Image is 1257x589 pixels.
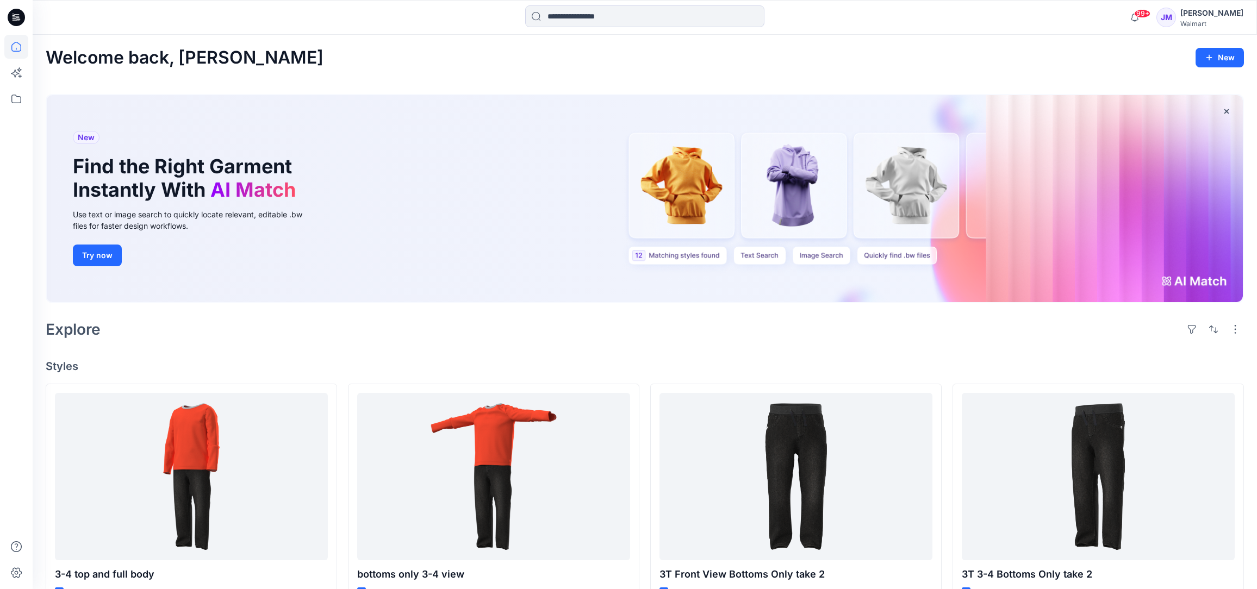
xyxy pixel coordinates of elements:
a: bottoms only 3-4 view [357,393,630,560]
span: AI Match [210,178,296,202]
span: 99+ [1134,9,1150,18]
h2: Explore [46,321,101,338]
span: New [78,131,95,144]
a: 3-4 top and full body [55,393,328,560]
a: 3T Front View Bottoms Only take 2 [659,393,932,560]
p: 3T Front View Bottoms Only take 2 [659,567,932,582]
a: 3T 3-4 Bottoms Only take 2 [962,393,1235,560]
button: New [1196,48,1244,67]
h4: Styles [46,360,1244,373]
div: [PERSON_NAME] [1180,7,1243,20]
h1: Find the Right Garment Instantly With [73,155,301,202]
div: Use text or image search to quickly locate relevant, editable .bw files for faster design workflows. [73,209,318,231]
h2: Welcome back, [PERSON_NAME] [46,48,323,68]
p: 3-4 top and full body [55,567,328,582]
button: Try now [73,245,122,266]
p: 3T 3-4 Bottoms Only take 2 [962,567,1235,582]
div: JM [1156,8,1176,27]
p: bottoms only 3-4 view [357,567,630,582]
div: Walmart [1180,20,1243,28]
